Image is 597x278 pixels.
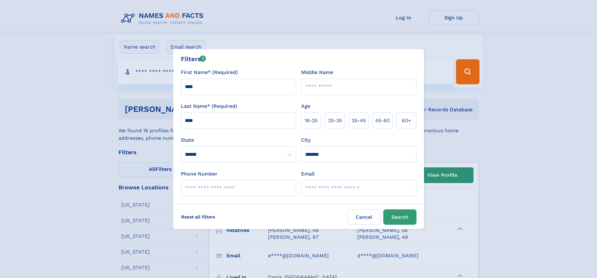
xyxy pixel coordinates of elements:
[348,209,381,225] label: Cancel
[181,54,206,64] div: Filters
[402,117,411,124] span: 60+
[181,69,238,76] label: First Name* (Required)
[375,117,390,124] span: 45‑60
[181,136,296,144] label: State
[301,69,333,76] label: Middle Name
[181,170,217,178] label: Phone Number
[177,209,219,224] label: Reset all filters
[352,117,366,124] span: 35‑45
[383,209,416,225] button: Search
[301,136,311,144] label: City
[181,102,237,110] label: Last Name* (Required)
[301,102,310,110] label: Age
[328,117,342,124] span: 25‑35
[301,170,315,178] label: Email
[305,117,317,124] span: 18‑25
